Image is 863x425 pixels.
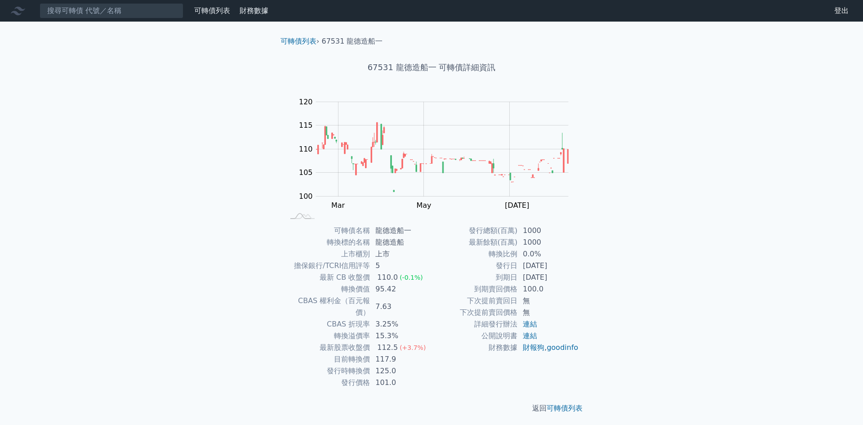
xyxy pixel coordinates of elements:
[370,353,431,365] td: 117.9
[284,365,370,377] td: 發行時轉換價
[375,342,400,353] div: 112.5
[431,295,517,307] td: 下次提前賣回日
[431,225,517,237] td: 發行總額(百萬)
[370,330,431,342] td: 15.3%
[431,237,517,248] td: 最新餘額(百萬)
[284,260,370,272] td: 擔保銀行/TCRI信用評等
[370,248,431,260] td: 上市
[284,318,370,330] td: CBAS 折現率
[547,404,583,412] a: 可轉債列表
[431,307,517,318] td: 下次提前賣回價格
[284,283,370,295] td: 轉換價值
[284,225,370,237] td: 可轉債名稱
[370,318,431,330] td: 3.25%
[517,225,579,237] td: 1000
[331,201,345,210] tspan: Mar
[370,365,431,377] td: 125.0
[370,237,431,248] td: 龍德造船
[299,121,313,130] tspan: 115
[284,248,370,260] td: 上市櫃別
[370,377,431,389] td: 101.0
[280,36,319,47] li: ›
[284,377,370,389] td: 發行價格
[322,36,383,47] li: 67531 龍德造船一
[400,274,423,281] span: (-0.1%)
[273,403,590,414] p: 返回
[431,248,517,260] td: 轉換比例
[517,248,579,260] td: 0.0%
[316,122,568,192] g: Series
[416,201,431,210] tspan: May
[431,318,517,330] td: 詳細發行辦法
[240,6,268,15] a: 財務數據
[299,168,313,177] tspan: 105
[284,342,370,353] td: 最新股票收盤價
[431,272,517,283] td: 到期日
[517,272,579,283] td: [DATE]
[505,201,529,210] tspan: [DATE]
[284,330,370,342] td: 轉換溢價率
[517,283,579,295] td: 100.0
[517,307,579,318] td: 無
[523,331,537,340] a: 連結
[517,260,579,272] td: [DATE]
[431,260,517,272] td: 發行日
[517,295,579,307] td: 無
[299,98,313,106] tspan: 120
[280,37,316,45] a: 可轉債列表
[431,283,517,295] td: 到期賣回價格
[273,61,590,74] h1: 67531 龍德造船一 可轉債詳細資訊
[284,353,370,365] td: 目前轉換價
[294,98,582,210] g: Chart
[523,343,544,352] a: 財報狗
[517,342,579,353] td: ,
[827,4,856,18] a: 登出
[370,295,431,318] td: 7.63
[284,237,370,248] td: 轉換標的名稱
[284,295,370,318] td: CBAS 權利金（百元報價）
[523,320,537,328] a: 連結
[284,272,370,283] td: 最新 CB 收盤價
[431,342,517,353] td: 財務數據
[547,343,578,352] a: goodinfo
[299,192,313,201] tspan: 100
[375,272,400,283] div: 110.0
[370,260,431,272] td: 5
[431,330,517,342] td: 公開說明書
[370,225,431,237] td: 龍德造船一
[299,145,313,153] tspan: 110
[194,6,230,15] a: 可轉債列表
[40,3,183,18] input: 搜尋可轉債 代號／名稱
[517,237,579,248] td: 1000
[400,344,426,351] span: (+3.7%)
[370,283,431,295] td: 95.42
